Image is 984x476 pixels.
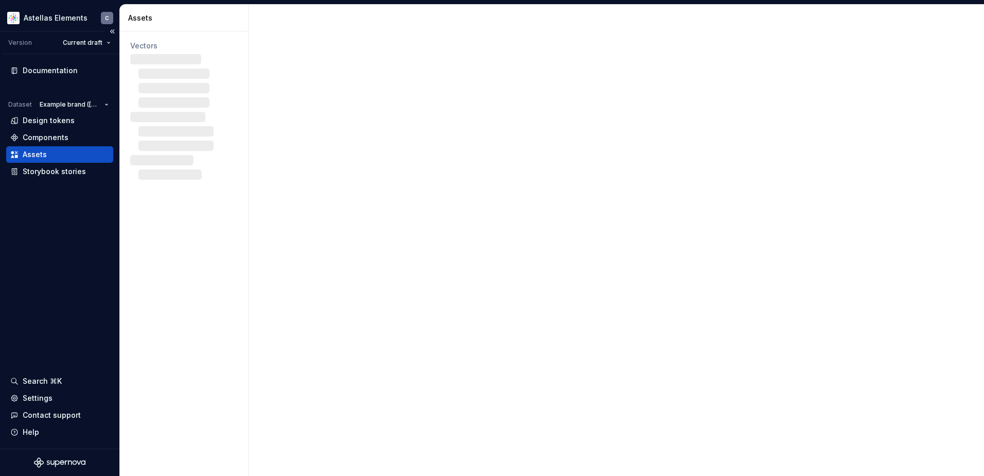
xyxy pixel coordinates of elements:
svg: Supernova Logo [34,457,85,468]
a: Assets [6,146,113,163]
button: Astellas ElementsC [2,7,117,29]
div: Documentation [23,65,78,76]
button: Current draft [58,36,115,50]
button: Search ⌘K [6,373,113,389]
img: b2369ad3-f38c-46c1-b2a2-f2452fdbdcd2.png [7,12,20,24]
div: Settings [23,393,52,403]
div: Assets [23,149,47,160]
a: Settings [6,390,113,406]
button: Collapse sidebar [105,24,119,39]
div: Help [23,427,39,437]
a: Components [6,129,113,146]
div: Components [23,132,68,143]
a: Storybook stories [6,163,113,180]
div: C [105,14,109,22]
button: Contact support [6,407,113,423]
div: Search ⌘K [23,376,62,386]
div: Dataset [8,100,32,109]
a: Design tokens [6,112,113,129]
div: Version [8,39,32,47]
button: Help [6,424,113,440]
span: Example brand ([GEOGRAPHIC_DATA]) [40,100,100,109]
div: Contact support [23,410,81,420]
span: Current draft [63,39,102,47]
div: Vectors [130,41,238,51]
a: Documentation [6,62,113,79]
div: Astellas Elements [24,13,87,23]
div: Design tokens [23,115,75,126]
div: Storybook stories [23,166,86,177]
button: Example brand ([GEOGRAPHIC_DATA]) [35,97,113,112]
div: Assets [128,13,244,23]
